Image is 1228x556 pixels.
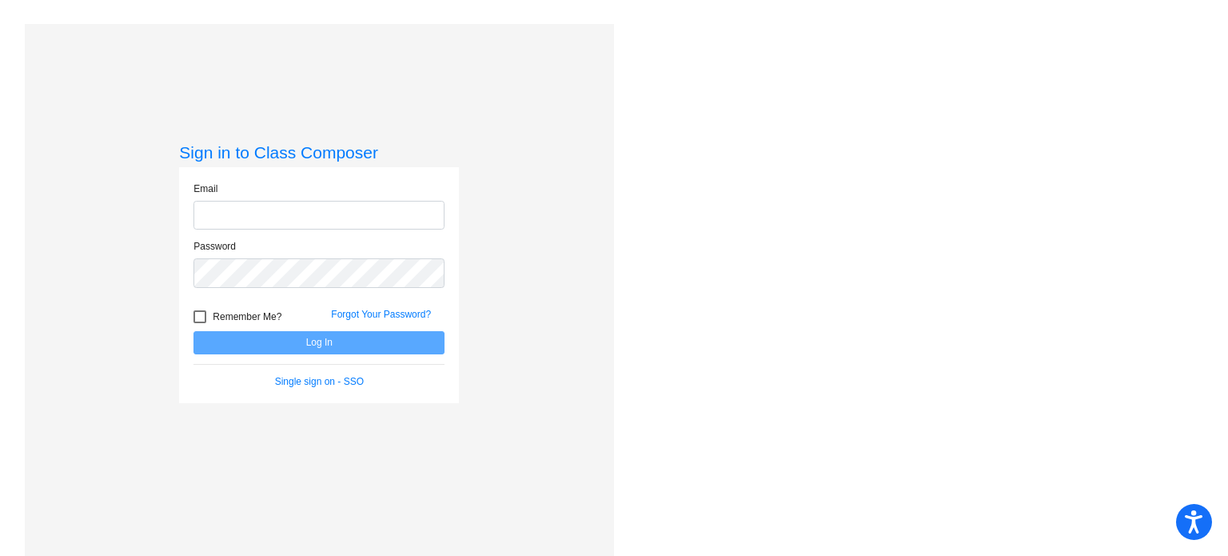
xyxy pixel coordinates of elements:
[213,307,281,326] span: Remember Me?
[193,182,217,196] label: Email
[193,239,236,254] label: Password
[193,331,445,354] button: Log In
[179,142,459,162] h3: Sign in to Class Composer
[275,376,364,387] a: Single sign on - SSO
[331,309,431,320] a: Forgot Your Password?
